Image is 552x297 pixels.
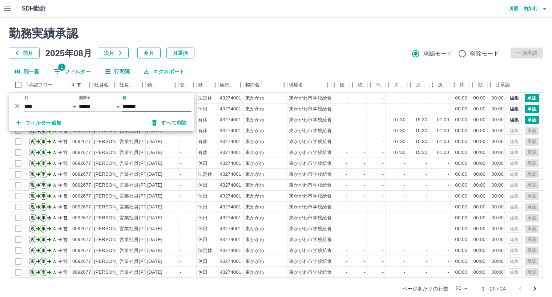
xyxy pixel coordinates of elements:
[382,149,384,156] div: -
[500,77,510,93] div: 承認
[346,215,347,221] div: -
[415,138,427,145] div: 15:30
[426,193,427,200] div: -
[416,77,428,93] div: 所定終業
[404,204,406,211] div: -
[120,215,158,221] div: 営業社員(PT契約)
[394,138,406,145] div: 07:30
[429,77,451,93] div: 所定休憩
[220,204,241,211] div: 43274001
[41,204,46,209] text: 事
[453,283,470,294] div: 20
[94,77,108,93] div: 社員名
[210,80,221,90] button: メニュー
[474,117,485,123] div: 00:00
[122,95,126,101] label: 値
[180,171,181,178] div: -
[492,204,504,211] div: 00:00
[474,127,485,134] div: 00:00
[407,77,429,93] div: 所定終業
[94,193,134,200] div: [PERSON_NAME]
[198,117,207,123] div: 有休
[180,138,181,145] div: -
[9,66,45,77] button: 列選択
[404,182,406,189] div: -
[455,193,467,200] div: 00:00
[220,160,241,167] div: 43274001
[474,193,485,200] div: 00:00
[94,138,134,145] div: [PERSON_NAME]
[528,281,542,296] button: 次のページへ
[448,171,449,178] div: -
[72,182,91,189] div: 0092677
[492,171,504,178] div: 00:00
[349,77,367,93] div: 終業
[492,127,504,134] div: 00:00
[426,106,427,113] div: -
[394,149,406,156] div: 07:30
[507,105,522,113] button: 編集
[404,95,406,102] div: -
[289,215,351,221] div: 東かがわ市学校給食センター
[492,193,504,200] div: 00:00
[120,149,158,156] div: 営業社員(PT契約)
[72,193,91,200] div: 0092677
[63,139,68,144] text: 営
[455,95,467,102] div: 00:00
[346,127,347,134] div: -
[146,77,178,93] div: 勤務日
[507,116,522,124] button: 編集
[455,182,467,189] div: 00:00
[120,171,158,178] div: 営業社員(PT契約)
[120,204,158,211] div: 営業社員(PT契約)
[364,106,366,113] div: -
[220,193,241,200] div: 43274001
[137,48,161,58] button: 今月
[120,182,158,189] div: 営業社員(PT契約)
[72,149,91,156] div: 0092677
[423,49,453,58] span: 承認モード
[41,139,46,144] text: 事
[382,138,384,145] div: -
[180,182,181,189] div: -
[94,215,134,221] div: [PERSON_NAME]
[448,95,449,102] div: -
[474,182,485,189] div: 00:00
[507,94,522,102] button: 編集
[487,77,505,93] div: 遅刻等
[180,149,181,156] div: -
[455,117,467,123] div: 00:00
[394,127,406,134] div: 07:30
[198,77,210,93] div: 勤務区分
[474,160,485,167] div: 00:00
[31,172,35,177] text: 現
[346,204,347,211] div: -
[147,171,162,178] div: [DATE]
[41,194,46,199] text: 事
[448,215,449,221] div: -
[63,194,68,199] text: 営
[382,95,384,102] div: -
[31,183,35,188] text: 現
[245,77,259,93] div: 契約名
[245,95,265,102] div: 東かがわ
[382,193,384,200] div: -
[386,77,407,93] div: 所定開始
[63,150,68,155] text: 営
[437,138,449,145] div: 01:00
[404,160,406,167] div: -
[41,183,46,188] text: 事
[245,149,265,156] div: 東かがわ
[29,77,53,93] div: 承認フロー
[72,215,91,221] div: 0092677
[84,80,95,90] button: メニュー
[198,138,207,145] div: 有休
[364,171,366,178] div: -
[470,49,499,58] span: 削除モード
[188,80,199,90] button: メニュー
[52,194,57,199] text: Ａ
[245,160,265,167] div: 東かがわ
[448,160,449,167] div: -
[364,127,366,134] div: -
[289,127,351,134] div: 東かがわ市学校給食センター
